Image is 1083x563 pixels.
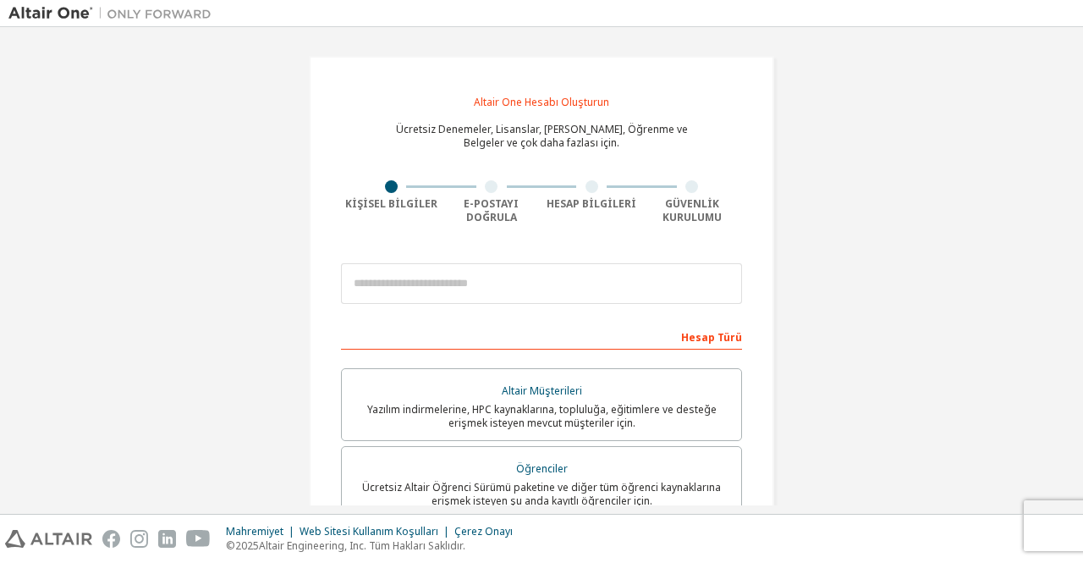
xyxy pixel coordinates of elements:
[102,530,120,548] img: facebook.svg
[226,524,283,538] font: Mahremiyet
[464,196,519,224] font: E-postayı Doğrula
[158,530,176,548] img: linkedin.svg
[235,538,259,553] font: 2025
[547,196,636,211] font: Hesap Bilgileri
[662,196,722,224] font: Güvenlik Kurulumu
[516,461,568,476] font: Öğrenciler
[464,135,619,150] font: Belgeler ve çok daha fazlası için.
[186,530,211,548] img: youtube.svg
[8,5,220,22] img: Altair Bir
[502,384,582,398] font: Altair Müşterileri
[454,524,513,538] font: Çerez Onayı
[681,330,742,345] font: Hesap Türü
[300,524,438,538] font: Web Sitesi Kullanım Koşulları
[362,480,721,508] font: Ücretsiz Altair Öğrenci Sürümü paketine ve diğer tüm öğrenci kaynaklarına erişmek isteyen şu anda...
[345,196,437,211] font: Kişisel Bilgiler
[226,538,235,553] font: ©
[259,538,465,553] font: Altair Engineering, Inc. Tüm Hakları Saklıdır.
[5,530,92,548] img: altair_logo.svg
[367,402,717,430] font: Yazılım indirmelerine, HPC kaynaklarına, topluluğa, eğitimlere ve desteğe erişmek isteyen mevcut ...
[396,122,688,136] font: Ücretsiz Denemeler, Lisanslar, [PERSON_NAME], Öğrenme ve
[474,95,609,109] font: Altair One Hesabı Oluşturun
[130,530,148,548] img: instagram.svg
